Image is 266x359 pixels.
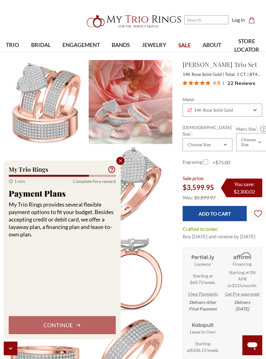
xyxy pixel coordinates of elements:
[118,55,124,56] button: submenu toggle
[9,188,66,199] strong: Payment Plans
[232,283,242,288] span: $125
[73,178,116,185] div: Complete for a reward
[9,55,16,56] button: submenu toggle
[241,137,257,147] div: Choose Size
[194,261,211,267] strong: Layaway
[57,35,106,55] a: ENGAGEMENT
[78,55,84,56] button: submenu toggle
[183,183,214,192] span: $3,599.95
[188,108,233,113] span: 14K Rose Solid Gold
[83,12,183,31] img: My Trio Rings
[225,291,259,297] a: Get Pre-approved
[190,319,215,329] img: Katapult
[183,248,222,316] li: Layaway
[183,104,262,117] div: Combobox
[63,41,100,49] span: ENGAGEMENT
[222,248,262,316] li: Affirm
[89,60,173,144] img: Photo of Valentina 1 ct tw. Diamond Heart Cluster Trio Set 14K Rose Gold [BT418R-C035]
[230,252,254,261] img: Affirm
[25,35,56,55] a: BRIDAL
[233,261,252,267] strong: Financing
[249,17,255,23] svg: cart.cart_preview
[183,159,203,166] label: Engraving:
[31,41,51,49] span: BRIDAL
[4,60,88,144] img: Photo of Valentina 1 ct tw. Diamond Heart Cluster Trio Set 14K Rose Gold [BT418R-C035]
[136,35,172,55] a: JEWELRY
[9,201,116,238] p: My Trio Rings provides several flexible payment options to fit your budget. Besides accepting cre...
[249,16,259,24] a: Cart with 0 items
[183,72,224,77] span: 14K Rose Solid Gold
[185,340,221,353] span: Starting at .
[183,206,246,221] input: Add to Cart
[9,178,25,185] div: 1 min
[232,16,245,24] a: Log in
[190,347,218,353] span: $106.15/week
[203,159,230,166] label: +$75.00
[142,41,166,49] span: JEWELRY
[250,206,266,221] a: Wish Lists
[209,55,215,56] button: submenu toggle
[234,181,255,194] span: You save: $2,300.02
[203,41,221,49] span: ABOUT
[178,41,191,49] span: SALE
[183,225,218,233] dt: Crafted to order.
[183,233,255,240] dd: Buy [DATE] and receive by [DATE]
[112,41,130,49] span: BANDS
[213,79,220,86] span: 4.8
[197,35,227,55] a: ABOUT
[77,12,189,31] a: My Trio Rings
[189,299,217,312] em: Delivers After Final Payment
[190,329,216,335] strong: Lease to Own
[234,299,250,312] em: Delivers
[190,252,215,261] img: Layaway
[183,138,232,151] div: Combobox
[116,157,124,165] div: Close popup
[106,35,136,55] a: BANDS
[183,78,255,88] button: Rated 4.8 out of 5 stars from 22 reviews. Jump to reviews.
[233,37,260,54] span: STORE LOCATOR
[183,194,193,200] span: Was:
[188,291,218,297] a: View Payments
[9,166,48,173] div: My Trio Rings
[183,175,204,181] span: Sale price:
[89,145,173,229] img: Photo of Valentina 1 ct tw. Diamond Heart Cluster Trio Set 14K Rose Gold [BT418RE-C035]
[227,31,266,60] a: STORE LOCATOR
[6,41,19,49] span: TRIO
[225,72,249,77] span: Total: 1 CT.
[188,142,211,147] div: Choose Size
[227,78,255,88] span: 22 Reviews
[172,35,197,56] a: SALE
[184,15,228,24] input: Search
[254,190,262,237] svg: Wish Lists
[183,124,232,137] label: [DEMOGRAPHIC_DATA]' Size :
[236,306,249,311] span: [DATE]
[38,55,44,56] button: submenu toggle
[151,55,157,56] button: submenu toggle
[194,194,216,200] span: $5,899.97
[4,145,88,229] img: Photo of Valentina 1 ct tw. Diamond Heart Cluster Trio Set 14K Rose Gold [BT418RE-C035]
[190,273,216,286] span: Starting at $68.75/week.
[89,229,173,313] img: Photo of Valentina 1 ct tw. Diamond Heart Cluster Trio Set 14K Rose Gold [BT418RE-C035]
[183,60,262,69] h1: [PERSON_NAME] Trio Set
[224,269,260,289] span: Starting at 0% APR or /month.
[183,96,262,103] label: Metal:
